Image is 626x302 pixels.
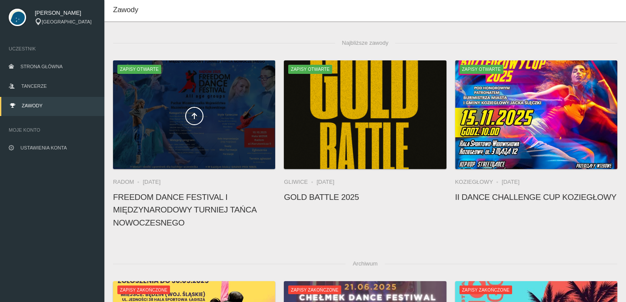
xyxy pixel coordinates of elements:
span: Moje konto [9,126,96,134]
div: [GEOGRAPHIC_DATA] [35,18,96,26]
h4: Gold Battle 2025 [284,191,446,203]
span: [PERSON_NAME] [35,9,96,17]
span: Ustawienia konta [20,145,67,150]
span: Zapisy otwarte [117,65,161,73]
li: [DATE] [143,178,160,186]
h4: FREEDOM DANCE FESTIVAL I Międzynarodowy Turniej Tańca Nowoczesnego [113,191,275,229]
span: Zapisy otwarte [460,65,503,73]
h4: II Dance Challenge Cup KOZIEGŁOWY [455,191,617,203]
img: Gold Battle 2025 [284,60,446,169]
li: Koziegłowy [455,178,502,186]
a: Gold Battle 2025Zapisy otwarte [284,60,446,169]
span: Zawody [22,103,43,108]
span: Zapisy otwarte [288,65,332,73]
li: [DATE] [502,178,519,186]
li: Radom [113,178,143,186]
span: Archiwum [346,255,384,272]
span: Zapisy zakończone [288,285,341,294]
span: Zawody [113,6,138,14]
img: svg [9,9,26,26]
img: II Dance Challenge Cup KOZIEGŁOWY [455,60,617,169]
span: Uczestnik [9,44,96,53]
a: II Dance Challenge Cup KOZIEGŁOWYZapisy otwarte [455,60,617,169]
span: Zapisy zakończone [460,285,512,294]
li: [DATE] [316,178,334,186]
span: Zapisy zakończone [117,285,170,294]
li: Gliwice [284,178,316,186]
span: Najbliższe zawody [335,34,396,52]
span: Strona główna [20,64,63,69]
a: FREEDOM DANCE FESTIVAL I Międzynarodowy Turniej Tańca NowoczesnegoZapisy otwarte [113,60,275,169]
span: Tancerze [21,83,47,89]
